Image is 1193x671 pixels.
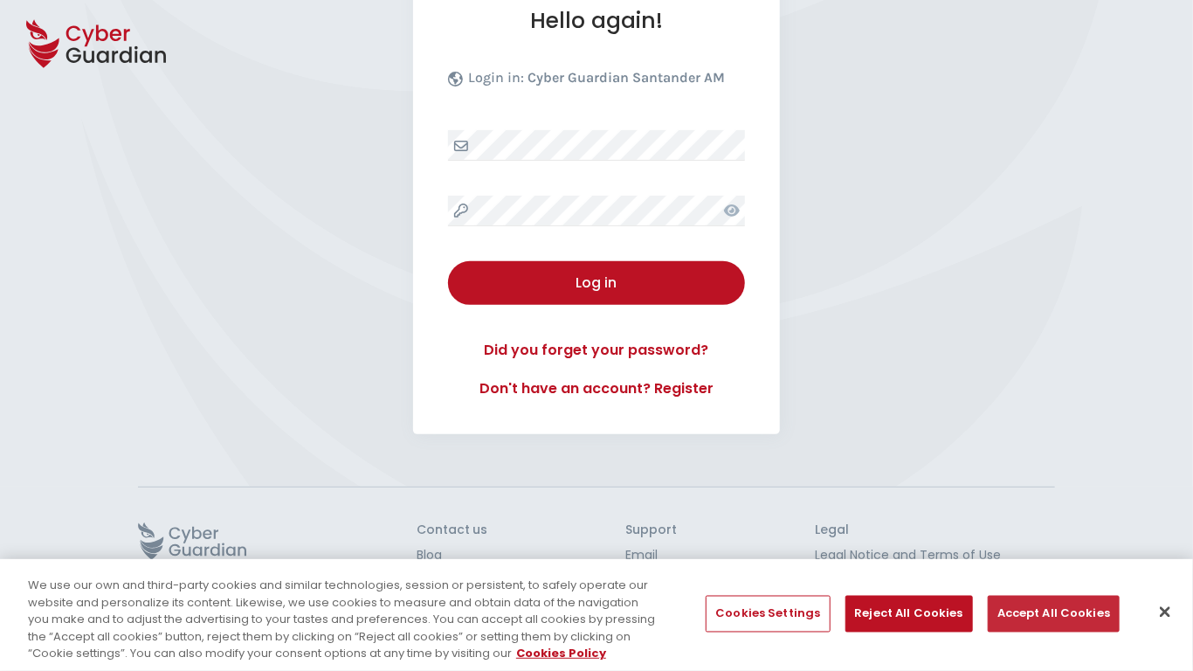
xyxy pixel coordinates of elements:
[516,645,606,661] a: More information about your privacy, opens in a new tab
[845,596,973,633] button: Reject All Cookies
[1146,593,1184,632] button: Close
[448,378,745,399] a: Don't have an account? Register
[706,596,830,633] button: Cookies Settings, Opens the preference center dialog
[625,522,677,538] h3: Support
[815,546,1055,564] a: Legal Notice and Terms of Use
[417,546,488,564] a: Blog
[815,522,1055,538] h3: Legal
[988,596,1120,633] button: Accept All Cookies
[625,546,677,564] a: Email
[448,340,745,361] a: Did you forget your password?
[417,522,488,538] h3: Contact us
[448,261,745,305] button: Log in
[461,273,732,294] div: Log in
[28,577,656,662] div: We use our own and third-party cookies and similar technologies, session or persistent, to safely...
